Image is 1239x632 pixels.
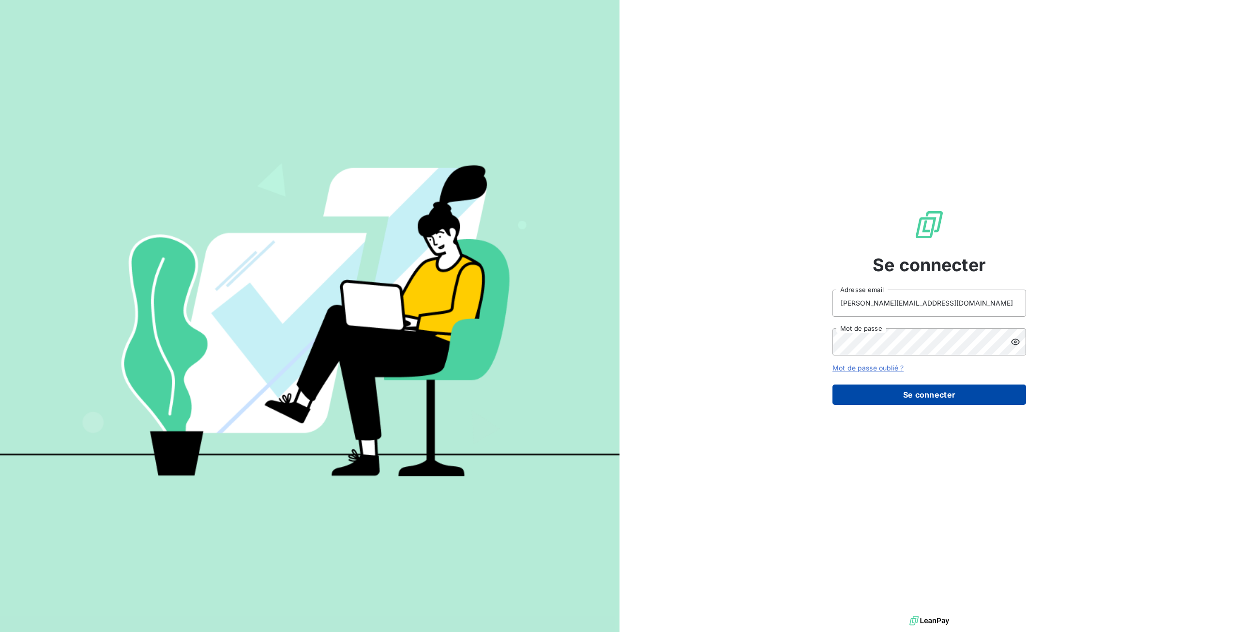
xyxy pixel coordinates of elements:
[832,364,904,372] a: Mot de passe oublié ?
[873,252,986,278] span: Se connecter
[832,385,1026,405] button: Se connecter
[909,614,949,628] img: logo
[832,290,1026,317] input: placeholder
[914,209,945,240] img: Logo LeanPay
